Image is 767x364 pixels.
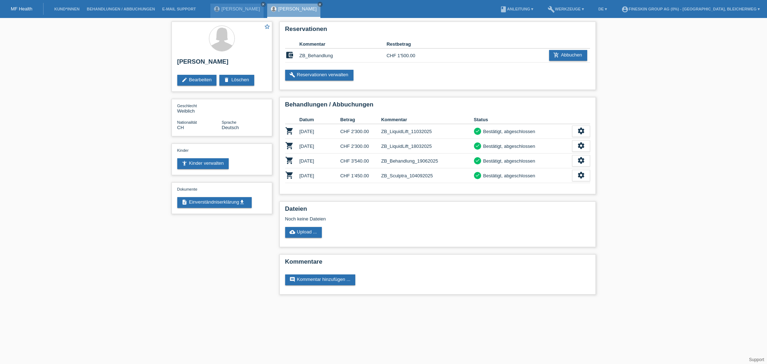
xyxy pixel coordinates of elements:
[285,258,590,269] h2: Kommentare
[182,199,187,205] i: description
[300,49,387,63] td: ZB_Behandlung
[340,154,381,168] td: CHF 3'540.00
[285,70,353,81] a: buildReservationen verwalten
[177,58,266,69] h2: [PERSON_NAME]
[475,173,480,178] i: check
[177,120,197,124] span: Nationalität
[285,127,294,135] i: POSP00019663
[177,125,184,130] span: Schweiz
[239,199,245,205] i: get_app
[318,3,322,6] i: close
[222,120,237,124] span: Sprache
[474,115,572,124] th: Status
[182,160,187,166] i: accessibility_new
[278,6,317,12] a: [PERSON_NAME]
[618,7,763,11] a: account_circleFineSkin Group AG (0%) - [GEOGRAPHIC_DATA], Bleicherweg ▾
[549,50,587,61] a: add_shopping_cartAbbuchen
[177,148,189,153] span: Kinder
[285,216,505,222] div: Noch keine Dateien
[481,157,535,165] div: Bestätigt, abgeschlossen
[381,154,474,168] td: ZB_Behandlung_19062025
[475,143,480,148] i: check
[500,6,507,13] i: book
[381,168,474,183] td: ZB_Sculptra_104092025
[285,156,294,165] i: POSP00023710
[289,229,295,235] i: cloud_upload
[289,72,295,78] i: build
[219,75,254,86] a: deleteLöschen
[285,274,356,285] a: commentKommentar hinzufügen ...
[11,6,32,12] a: MF Health
[553,52,559,58] i: add_shopping_cart
[300,168,341,183] td: [DATE]
[595,7,611,11] a: DE ▾
[577,142,585,150] i: settings
[264,23,270,31] a: star_border
[300,154,341,168] td: [DATE]
[340,115,381,124] th: Betrag
[177,104,197,108] span: Geschlecht
[264,23,270,30] i: star_border
[300,115,341,124] th: Datum
[83,7,159,11] a: Behandlungen / Abbuchungen
[300,124,341,139] td: [DATE]
[177,75,217,86] a: editBearbeiten
[340,124,381,139] td: CHF 2'300.00
[387,49,430,63] td: CHF 1'500.00
[577,156,585,164] i: settings
[577,171,585,179] i: settings
[381,139,474,154] td: ZB_LiquidLift_18032025
[381,124,474,139] td: ZB_LiquidLift_11032025
[182,77,187,83] i: edit
[387,40,430,49] th: Restbetrag
[285,227,322,238] a: cloud_uploadUpload ...
[177,197,252,208] a: descriptionEinverständniserklärungget_app
[285,26,590,36] h2: Reservationen
[222,125,239,130] span: Deutsch
[222,6,260,12] a: [PERSON_NAME]
[51,7,83,11] a: Kund*innen
[285,205,590,216] h2: Dateien
[177,103,222,114] div: Weiblich
[285,141,294,150] i: POSP00019894
[577,127,585,135] i: settings
[300,40,387,49] th: Kommentar
[481,142,535,150] div: Bestätigt, abgeschlossen
[300,139,341,154] td: [DATE]
[475,158,480,163] i: check
[749,357,764,362] a: Support
[285,171,294,179] i: POSP00027064
[261,3,265,6] i: close
[475,128,480,133] i: check
[621,6,629,13] i: account_circle
[340,139,381,154] td: CHF 2'300.00
[548,6,555,13] i: build
[177,187,197,191] span: Dokumente
[159,7,200,11] a: E-Mail Support
[340,168,381,183] td: CHF 1'450.00
[261,2,266,7] a: close
[496,7,537,11] a: bookAnleitung ▾
[381,115,474,124] th: Kommentar
[224,77,229,83] i: delete
[177,158,229,169] a: accessibility_newKinder verwalten
[544,7,588,11] a: buildWerkzeuge ▾
[481,172,535,179] div: Bestätigt, abgeschlossen
[481,128,535,135] div: Bestätigt, abgeschlossen
[289,277,295,282] i: comment
[285,101,590,112] h2: Behandlungen / Abbuchungen
[318,2,323,7] a: close
[285,51,294,59] i: account_balance_wallet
